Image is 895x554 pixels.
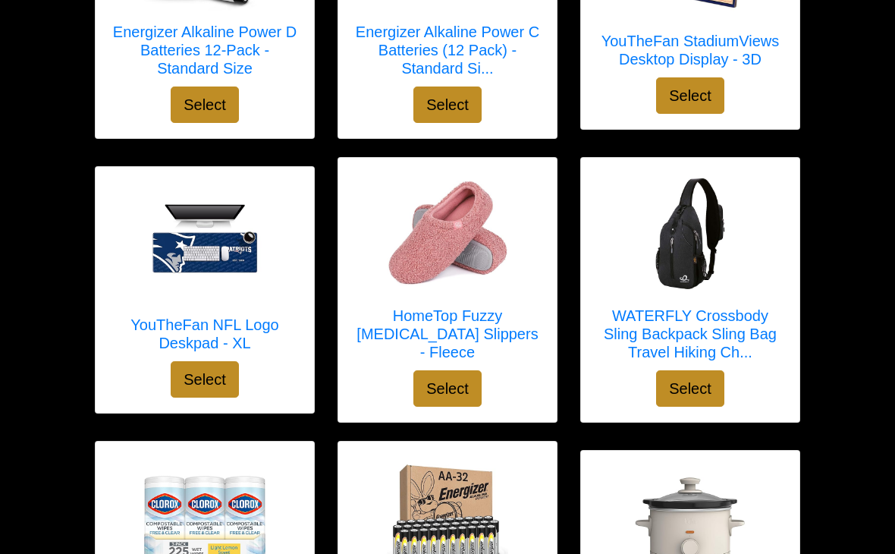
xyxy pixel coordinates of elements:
[144,182,265,304] img: YouTheFan NFL Logo Deskpad - XL
[413,370,482,407] button: Select
[111,182,299,361] a: YouTheFan NFL Logo Deskpad - XL YouTheFan NFL Logo Deskpad - XL
[353,23,542,77] h5: Energizer Alkaline Power C Batteries (12 Pack) - Standard Si...
[111,23,299,77] h5: Energizer Alkaline Power D Batteries 12-Pack - Standard Size
[596,307,784,361] h5: WATERFLY Crossbody Sling Backpack Sling Bag Travel Hiking Ch...
[596,32,784,68] h5: YouTheFan StadiumViews Desktop Display - 3D
[387,173,508,294] img: HomeTop Fuzzy Memory Foam Slippers - Fleece
[353,307,542,361] h5: HomeTop Fuzzy [MEDICAL_DATA] Slippers - Fleece
[171,87,239,123] button: Select
[111,316,299,352] h5: YouTheFan NFL Logo Deskpad - XL
[413,87,482,123] button: Select
[353,173,542,370] a: HomeTop Fuzzy Memory Foam Slippers - Fleece HomeTop Fuzzy [MEDICAL_DATA] Slippers - Fleece
[596,173,784,370] a: WATERFLY Crossbody Sling Backpack Sling Bag Travel Hiking Chest Bag Daypack (Black) WATERFLY Cros...
[656,77,724,114] button: Select
[171,361,239,398] button: Select
[656,370,724,407] button: Select
[630,173,751,294] img: WATERFLY Crossbody Sling Backpack Sling Bag Travel Hiking Chest Bag Daypack (Black)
